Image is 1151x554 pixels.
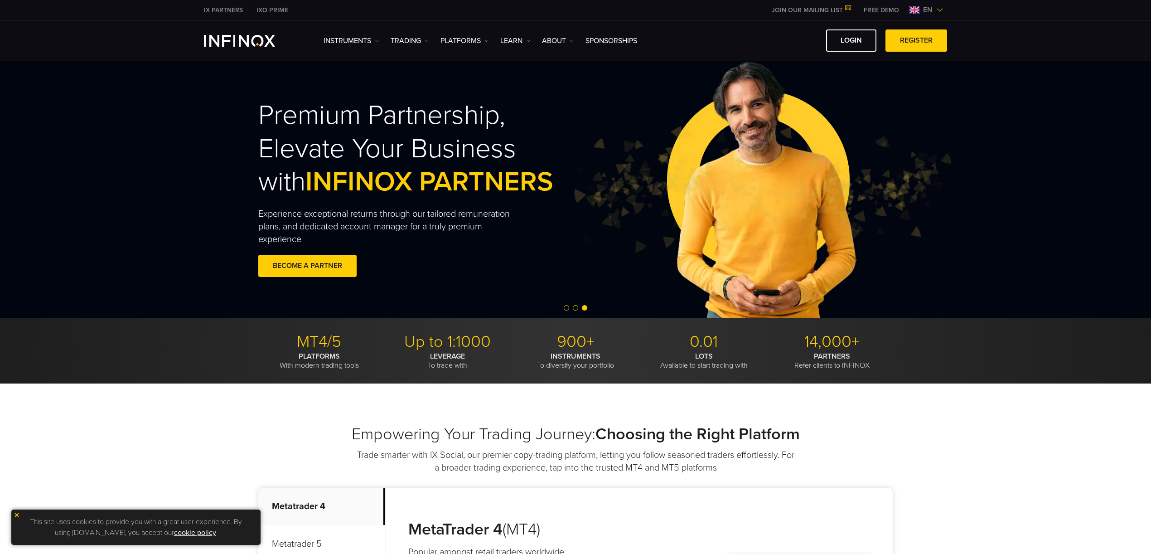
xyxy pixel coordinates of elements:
[564,305,569,311] span: Go to slide 1
[643,332,764,352] p: 0.01
[258,99,595,199] h2: Premium Partnership, Elevate Your Business with
[356,449,795,474] p: Trade smarter with IX Social, our premier copy-trading platform, letting you follow seasoned trad...
[258,352,380,370] p: With modern trading tools
[305,165,553,198] span: INFINOX PARTNERS
[857,5,906,15] a: INFINOX MENU
[595,424,800,444] strong: Choosing the Right Platform
[250,5,295,15] a: INFINOX
[324,35,379,46] a: Instruments
[542,35,574,46] a: ABOUT
[515,352,636,370] p: To diversify your portfolio
[765,6,857,14] a: JOIN OUR MAILING LIST
[174,528,216,537] a: cookie policy
[771,332,893,352] p: 14,000+
[771,352,893,370] p: Refer clients to INFINOX
[826,29,876,52] a: LOGIN
[643,352,764,370] p: Available to start trading with
[197,5,250,15] a: INFINOX
[258,208,527,246] p: Experience exceptional returns through our tailored remuneration plans, and dedicated account man...
[258,332,380,352] p: MT4/5
[585,35,637,46] a: SPONSORSHIPS
[573,305,578,311] span: Go to slide 2
[430,352,465,361] strong: LEVERAGE
[258,488,385,525] p: Metatrader 4
[387,332,508,352] p: Up to 1:1000
[695,352,713,361] strong: LOTS
[885,29,947,52] a: REGISTER
[408,520,624,539] h3: (MT4)
[919,5,936,15] span: en
[258,255,357,277] a: BECOME A PARTNER
[299,352,340,361] strong: PLATFORMS
[204,35,296,47] a: INFINOX Logo
[391,35,429,46] a: TRADING
[515,332,636,352] p: 900+
[16,514,256,540] p: This site uses cookies to provide you with a great user experience. By using [DOMAIN_NAME], you a...
[814,352,850,361] strong: PARTNERS
[258,424,893,444] h2: Empowering Your Trading Journey:
[440,35,489,46] a: PLATFORMS
[500,35,531,46] a: Learn
[14,512,20,518] img: yellow close icon
[408,520,503,539] strong: MetaTrader 4
[582,305,587,311] span: Go to slide 3
[387,352,508,370] p: To trade with
[551,352,600,361] strong: INSTRUMENTS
